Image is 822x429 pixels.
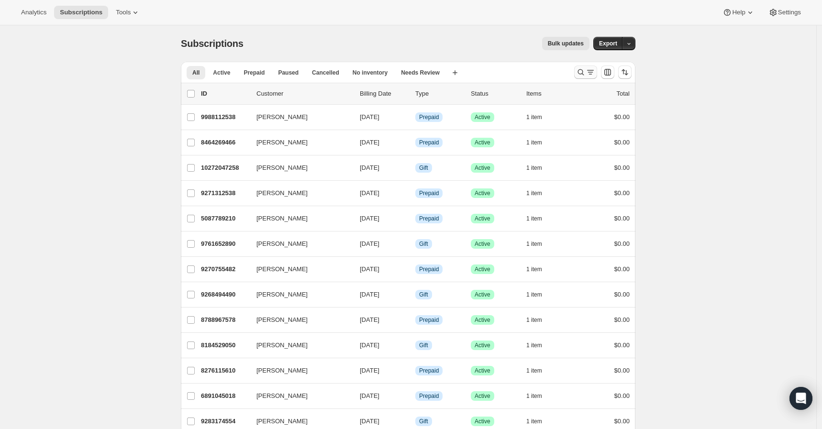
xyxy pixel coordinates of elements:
[614,418,630,425] span: $0.00
[475,316,490,324] span: Active
[778,9,801,16] span: Settings
[419,139,439,146] span: Prepaid
[526,240,542,248] span: 1 item
[312,69,339,77] span: Cancelled
[614,113,630,121] span: $0.00
[526,164,542,172] span: 1 item
[526,136,553,149] button: 1 item
[251,363,346,378] button: [PERSON_NAME]
[360,367,379,374] span: [DATE]
[60,9,102,16] span: Subscriptions
[201,315,249,325] p: 8788967578
[614,291,630,298] span: $0.00
[360,392,379,399] span: [DATE]
[201,364,630,377] div: 8276115610[PERSON_NAME][DATE]InfoPrepaidSuccessActive1 item$0.00
[360,341,379,349] span: [DATE]
[360,89,408,99] p: Billing Date
[201,214,249,223] p: 5087789210
[789,387,812,410] div: Open Intercom Messenger
[599,40,617,47] span: Export
[201,290,249,299] p: 9268494490
[526,189,542,197] span: 1 item
[251,414,346,429] button: [PERSON_NAME]
[526,291,542,298] span: 1 item
[256,290,308,299] span: [PERSON_NAME]
[475,367,490,374] span: Active
[419,240,428,248] span: Gift
[201,237,630,251] div: 9761652890[PERSON_NAME][DATE]InfoGiftSuccessActive1 item$0.00
[15,6,52,19] button: Analytics
[614,392,630,399] span: $0.00
[614,316,630,323] span: $0.00
[526,89,574,99] div: Items
[526,415,553,428] button: 1 item
[526,212,553,225] button: 1 item
[251,388,346,404] button: [PERSON_NAME]
[614,215,630,222] span: $0.00
[614,265,630,273] span: $0.00
[475,113,490,121] span: Active
[526,265,542,273] span: 1 item
[419,189,439,197] span: Prepaid
[256,138,308,147] span: [PERSON_NAME]
[614,164,630,171] span: $0.00
[192,69,200,77] span: All
[419,316,439,324] span: Prepaid
[593,37,623,50] button: Export
[475,291,490,298] span: Active
[251,338,346,353] button: [PERSON_NAME]
[574,66,597,79] button: Search and filter results
[526,237,553,251] button: 1 item
[201,89,630,99] div: IDCustomerBilling DateTypeStatusItemsTotal
[21,9,46,16] span: Analytics
[526,339,553,352] button: 1 item
[614,240,630,247] span: $0.00
[526,389,553,403] button: 1 item
[201,112,249,122] p: 9988112538
[201,313,630,327] div: 8788967578[PERSON_NAME][DATE]InfoPrepaidSuccessActive1 item$0.00
[526,263,553,276] button: 1 item
[526,367,542,374] span: 1 item
[415,89,463,99] div: Type
[617,89,630,99] p: Total
[201,264,249,274] p: 9270755482
[256,366,308,375] span: [PERSON_NAME]
[360,265,379,273] span: [DATE]
[360,291,379,298] span: [DATE]
[251,236,346,252] button: [PERSON_NAME]
[116,9,131,16] span: Tools
[256,188,308,198] span: [PERSON_NAME]
[54,6,108,19] button: Subscriptions
[201,161,630,175] div: 10272047258[PERSON_NAME][DATE]InfoGiftSuccessActive1 item$0.00
[526,187,553,200] button: 1 item
[360,113,379,121] span: [DATE]
[360,215,379,222] span: [DATE]
[618,66,632,79] button: Sort the results
[201,415,630,428] div: 9283174554[PERSON_NAME][DATE]InfoGiftSuccessActive1 item$0.00
[526,288,553,301] button: 1 item
[256,163,308,173] span: [PERSON_NAME]
[419,265,439,273] span: Prepaid
[251,135,346,150] button: [PERSON_NAME]
[526,139,542,146] span: 1 item
[471,89,519,99] p: Status
[419,341,428,349] span: Gift
[201,417,249,426] p: 9283174554
[475,418,490,425] span: Active
[201,136,630,149] div: 8464269466[PERSON_NAME][DATE]InfoPrepaidSuccessActive1 item$0.00
[548,40,584,47] span: Bulk updates
[526,110,553,124] button: 1 item
[251,110,346,125] button: [PERSON_NAME]
[360,316,379,323] span: [DATE]
[475,392,490,400] span: Active
[256,112,308,122] span: [PERSON_NAME]
[475,265,490,273] span: Active
[256,341,308,350] span: [PERSON_NAME]
[475,189,490,197] span: Active
[251,186,346,201] button: [PERSON_NAME]
[244,69,265,77] span: Prepaid
[201,389,630,403] div: 6891045018[PERSON_NAME][DATE]InfoPrepaidSuccessActive1 item$0.00
[419,418,428,425] span: Gift
[419,164,428,172] span: Gift
[526,113,542,121] span: 1 item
